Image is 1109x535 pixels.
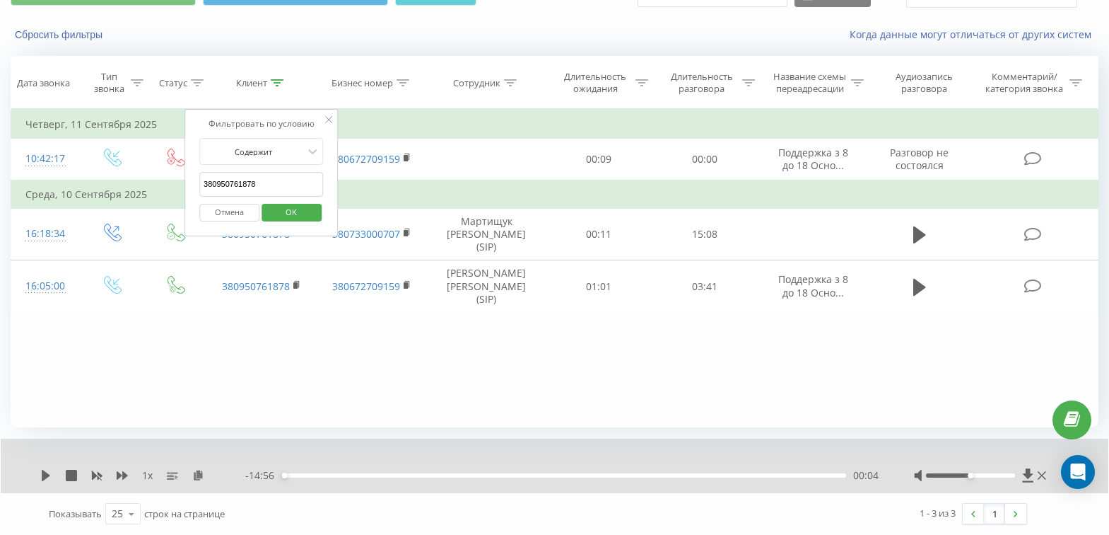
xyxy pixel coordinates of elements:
button: Сбросить фильтры [11,28,110,41]
div: Название схемы переадресации [772,71,847,95]
div: Open Intercom Messenger [1061,455,1095,489]
div: Длительность разговора [664,71,738,95]
div: Бизнес номер [331,77,393,89]
div: Комментарий/категория звонка [983,71,1066,95]
td: 00:11 [546,208,652,260]
td: 00:00 [652,139,758,180]
div: Сотрудник [453,77,500,89]
div: Accessibility label [281,473,287,478]
div: 10:42:17 [25,145,65,173]
button: OK [262,204,322,222]
span: Разговор не состоялся [890,146,949,172]
div: Фильтровать по условию [199,117,324,131]
div: Длительность ожидания [558,71,632,95]
td: 03:41 [652,260,758,313]
div: 25 [112,507,123,521]
div: Тип звонка [91,71,127,95]
div: 16:18:34 [25,220,65,248]
td: 15:08 [652,208,758,260]
span: 00:04 [853,468,879,483]
a: 380950761878 [222,280,290,293]
a: 380672709159 [332,152,400,166]
div: 16:05:00 [25,272,65,300]
td: 01:01 [546,260,652,313]
a: 380672709159 [332,280,400,293]
a: 380733000707 [332,227,400,241]
span: строк на странице [144,507,225,520]
input: Введите значение [199,172,324,197]
span: 1 x [142,468,153,483]
div: Аудиозапись разговора [881,71,967,95]
div: Статус [159,77,187,89]
a: 1 [984,504,1005,524]
span: OK [271,201,311,223]
td: Среда, 10 Сентября 2025 [11,180,1098,209]
td: Четверг, 11 Сентября 2025 [11,110,1098,139]
button: Отмена [199,204,259,222]
span: - 14:56 [245,468,281,483]
a: 380950761878 [222,227,290,241]
span: Поддержка з 8 до 18 Осно... [778,272,848,299]
a: Когда данные могут отличаться от других систем [850,28,1098,41]
td: [PERSON_NAME] [PERSON_NAME] (SIP) [427,260,546,313]
td: 00:09 [546,139,652,180]
div: Дата звонка [17,77,70,89]
div: Клиент [236,77,267,89]
span: Показывать [49,507,102,520]
span: Поддержка з 8 до 18 Осно... [778,146,848,172]
div: 1 - 3 из 3 [920,506,956,520]
td: Мартищук [PERSON_NAME] (SIP) [427,208,546,260]
div: Accessibility label [968,473,973,478]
